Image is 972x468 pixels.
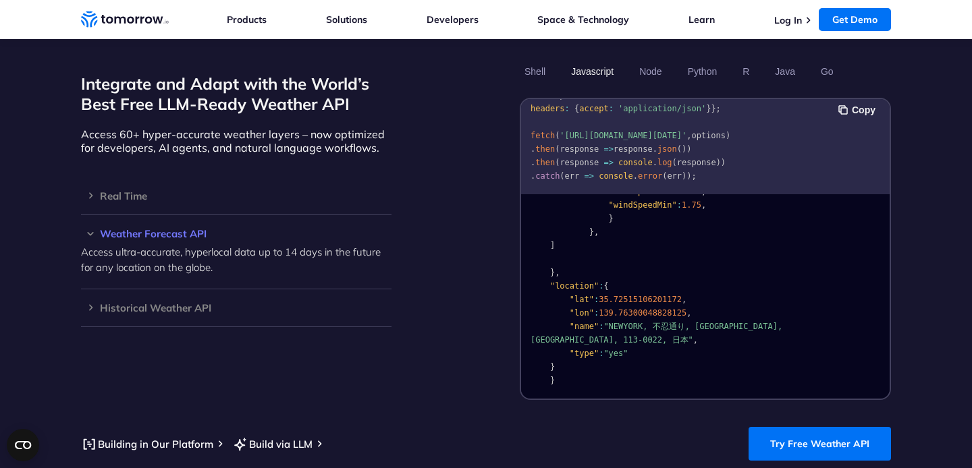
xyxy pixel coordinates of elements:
[672,158,677,167] span: (
[589,90,594,100] span: =
[566,60,618,83] button: Javascript
[535,158,555,167] span: then
[683,60,722,83] button: Python
[726,131,730,140] span: )
[653,158,657,167] span: .
[560,158,599,167] span: response
[594,295,599,304] span: :
[555,90,589,100] span: options
[701,200,706,210] span: ,
[819,8,891,31] a: Get Demo
[693,335,698,345] span: ,
[609,104,614,113] span: :
[232,436,313,452] a: Build via LLM
[633,90,638,100] span: :
[550,376,555,385] span: }
[682,187,701,196] span: 7.36
[535,171,560,181] span: catch
[531,104,565,113] span: headers
[677,187,682,196] span: :
[603,281,608,291] span: {
[81,229,391,239] h3: Weather Forecast API
[531,158,535,167] span: .
[81,436,213,452] a: Building in Our Platform
[774,14,802,26] a: Log In
[535,144,555,154] span: then
[560,171,564,181] span: (
[599,322,603,331] span: :
[614,144,653,154] span: response
[721,158,726,167] span: )
[657,158,672,167] span: log
[520,60,550,83] button: Shell
[738,60,754,83] button: R
[667,90,672,100] span: ,
[531,144,535,154] span: .
[594,308,599,318] span: :
[555,268,560,277] span: ,
[667,171,682,181] span: err
[682,295,686,304] span: ,
[618,158,653,167] span: console
[531,322,787,345] span: "NEWYORK, 不忍通り, [GEOGRAPHIC_DATA], [GEOGRAPHIC_DATA], 113-0022, 日本"
[81,191,391,201] h3: Real Time
[550,268,555,277] span: }
[560,144,599,154] span: response
[749,427,891,461] a: Try Free Weather API
[603,349,628,358] span: "yes"
[657,144,677,154] span: json
[603,158,613,167] span: =>
[682,144,686,154] span: )
[81,74,391,114] h2: Integrate and Adapt with the World’s Best Free LLM-Ready Weather API
[599,90,603,100] span: {
[609,200,677,210] span: "windSpeedMin"
[326,13,367,26] a: Solutions
[565,104,570,113] span: :
[688,13,715,26] a: Learn
[570,322,599,331] span: "name"
[599,349,603,358] span: :
[81,303,391,313] h3: Historical Weather API
[550,362,555,372] span: }
[589,227,594,237] span: }
[609,187,677,196] span: "windSpeedMax"
[531,131,555,140] span: fetch
[816,60,838,83] button: Go
[609,214,614,223] span: }
[686,131,691,140] span: ,
[653,144,657,154] span: .
[81,244,391,275] p: Access ultra-accurate, hyperlocal data up to 14 days in the future for any location on the globe.
[570,349,599,358] span: "type"
[555,131,560,140] span: (
[682,200,701,210] span: 1.75
[531,90,555,100] span: const
[599,171,633,181] span: console
[643,90,667,100] span: 'GET'
[701,187,706,196] span: ,
[81,127,391,154] p: Access 60+ hyper-accurate weather layers – now optimized for developers, AI agents, and natural l...
[531,171,535,181] span: .
[7,429,39,461] button: Open CMP widget
[662,171,667,181] span: (
[838,103,880,117] button: Copy
[555,144,560,154] span: (
[686,308,691,318] span: ,
[570,308,594,318] span: "lon"
[427,13,479,26] a: Developers
[603,144,613,154] span: =>
[682,171,686,181] span: )
[686,144,691,154] span: )
[716,158,721,167] span: )
[565,171,580,181] span: err
[618,104,706,113] span: 'application/json'
[677,144,682,154] span: (
[686,171,696,181] span: );
[555,158,560,167] span: (
[638,171,662,181] span: error
[770,60,800,83] button: Java
[227,13,267,26] a: Products
[579,104,608,113] span: accept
